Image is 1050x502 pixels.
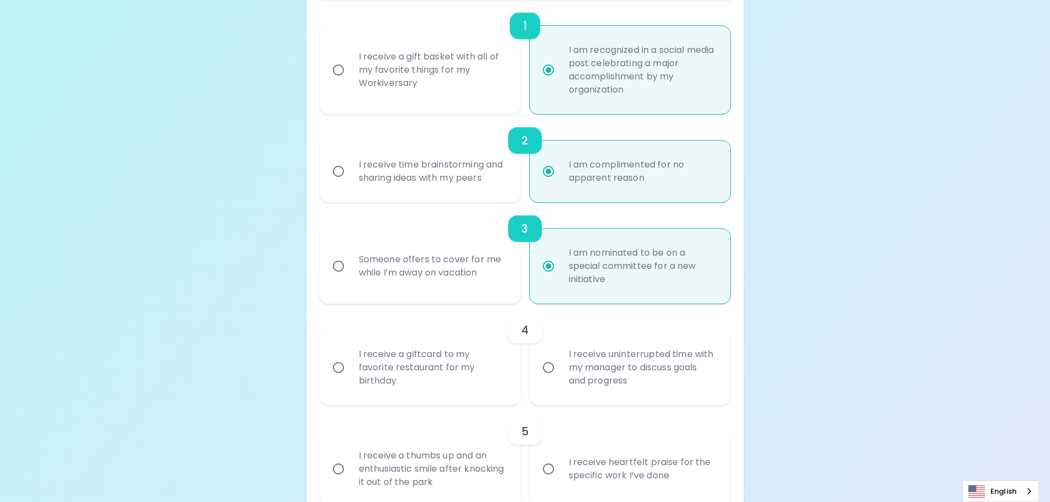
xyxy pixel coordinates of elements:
[560,233,725,299] div: I am nominated to be on a special committee for a new initiative
[560,145,725,198] div: I am complimented for no apparent reason
[350,240,515,293] div: Someone offers to cover for me while I’m away on vacation
[521,423,529,440] h6: 5
[350,436,515,502] div: I receive a thumbs up and an enthusiastic smile after knocking it out of the park
[521,220,528,237] h6: 3
[523,17,527,35] h6: 1
[350,37,515,103] div: I receive a gift basket with all of my favorite things for my Workiversary
[350,334,515,401] div: I receive a giftcard to my favorite restaurant for my birthday
[320,114,731,202] div: choice-group-check
[962,481,1039,502] aside: Language selected: English
[320,202,731,304] div: choice-group-check
[320,304,731,405] div: choice-group-check
[350,145,515,198] div: I receive time brainstorming and sharing ideas with my peers
[521,132,528,149] h6: 2
[560,334,725,401] div: I receive uninterrupted time with my manager to discuss goals and progress
[560,442,725,495] div: I receive heartfelt praise for the specific work I’ve done
[560,30,725,110] div: I am recognized in a social media post celebrating a major accomplishment by my organization
[963,481,1038,501] a: English
[962,481,1039,502] div: Language
[521,321,529,339] h6: 4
